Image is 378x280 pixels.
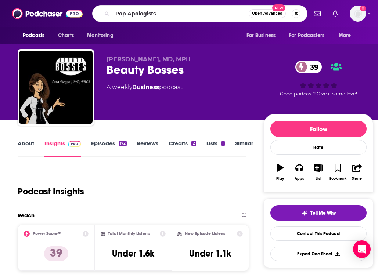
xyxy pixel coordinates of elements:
[272,4,285,11] span: New
[107,83,183,92] div: A weekly podcast
[270,121,367,137] button: Follow
[330,7,341,20] a: Show notifications dropdown
[249,9,286,18] button: Open AdvancedNew
[270,226,367,241] a: Contact This Podcast
[316,177,321,181] div: List
[284,29,335,43] button: open menu
[18,186,84,197] h1: Podcast Insights
[309,159,328,185] button: List
[295,61,322,73] a: 39
[350,6,366,22] img: User Profile
[185,231,225,236] h2: New Episode Listens
[311,7,324,20] a: Show notifications dropdown
[44,246,68,261] p: 39
[206,140,225,157] a: Lists1
[87,30,113,41] span: Monitoring
[23,30,44,41] span: Podcasts
[191,141,196,146] div: 2
[108,231,150,236] h2: Total Monthly Listens
[310,210,336,216] span: Tell Me Why
[302,210,307,216] img: tell me why sparkle
[68,141,81,147] img: Podchaser Pro
[353,240,371,258] div: Open Intercom Messenger
[352,177,362,181] div: Share
[137,140,158,157] a: Reviews
[290,159,309,185] button: Apps
[270,159,289,185] button: Play
[339,30,351,41] span: More
[33,231,61,236] h2: Power Score™
[235,140,253,157] a: Similar
[44,140,81,157] a: InsightsPodchaser Pro
[276,177,284,181] div: Play
[53,29,78,43] a: Charts
[350,6,366,22] button: Show profile menu
[132,84,159,91] a: Business
[169,140,196,157] a: Credits2
[107,56,191,63] span: [PERSON_NAME], MD, MPH
[112,8,249,19] input: Search podcasts, credits, & more...
[303,61,322,73] span: 39
[360,6,366,11] svg: Add a profile image
[92,5,307,22] div: Search podcasts, credits, & more...
[19,51,93,124] img: Beauty Bosses
[18,212,35,219] h2: Reach
[348,159,367,185] button: Share
[329,177,346,181] div: Bookmark
[270,140,367,155] div: Rate
[246,30,276,41] span: For Business
[119,141,127,146] div: 172
[221,141,225,146] div: 1
[58,30,74,41] span: Charts
[252,12,282,15] span: Open Advanced
[189,248,231,259] h3: Under 1.1k
[280,91,357,97] span: Good podcast? Give it some love!
[91,140,127,157] a: Episodes172
[270,247,367,261] button: Export One-Sheet
[289,30,324,41] span: For Podcasters
[12,7,83,21] img: Podchaser - Follow, Share and Rate Podcasts
[241,29,285,43] button: open menu
[270,205,367,221] button: tell me why sparkleTell Me Why
[334,29,360,43] button: open menu
[18,140,34,157] a: About
[328,159,347,185] button: Bookmark
[263,56,374,101] div: 39Good podcast? Give it some love!
[295,177,304,181] div: Apps
[350,6,366,22] span: Logged in as alignPR
[18,29,54,43] button: open menu
[82,29,123,43] button: open menu
[112,248,154,259] h3: Under 1.6k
